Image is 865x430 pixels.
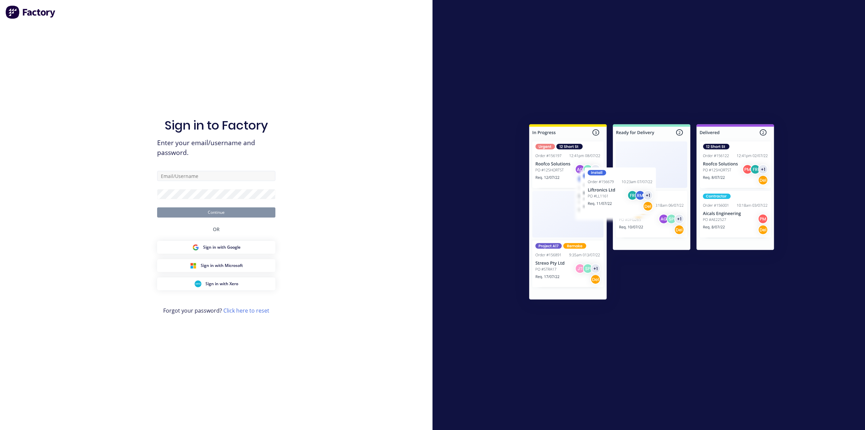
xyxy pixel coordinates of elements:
[201,263,243,269] span: Sign in with Microsoft
[165,118,268,133] h1: Sign in to Factory
[163,307,269,315] span: Forgot your password?
[157,259,275,272] button: Microsoft Sign inSign in with Microsoft
[205,281,238,287] span: Sign in with Xero
[223,307,269,314] a: Click here to reset
[157,207,275,218] button: Continue
[203,244,241,250] span: Sign in with Google
[213,218,220,241] div: OR
[190,262,197,269] img: Microsoft Sign in
[157,241,275,254] button: Google Sign inSign in with Google
[5,5,56,19] img: Factory
[192,244,199,251] img: Google Sign in
[157,171,275,181] input: Email/Username
[514,111,789,316] img: Sign in
[157,138,275,158] span: Enter your email/username and password.
[157,277,275,290] button: Xero Sign inSign in with Xero
[195,280,201,287] img: Xero Sign in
